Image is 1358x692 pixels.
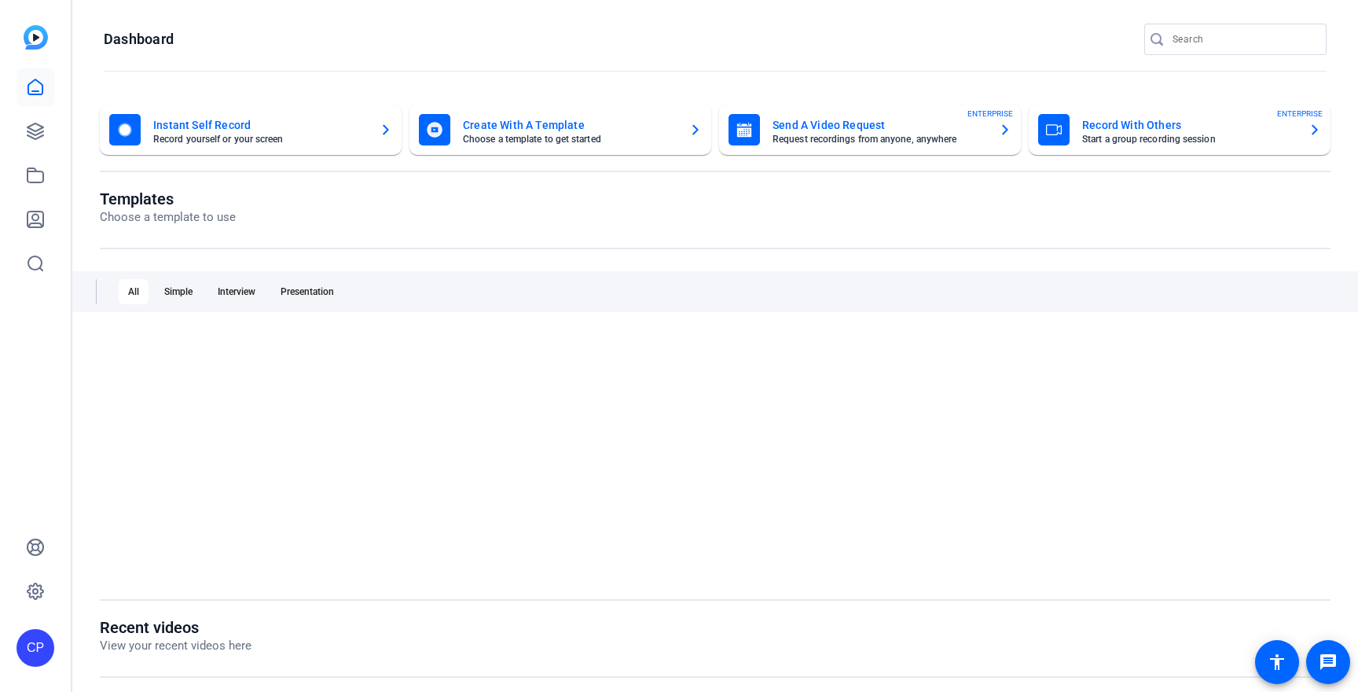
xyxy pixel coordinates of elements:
button: Instant Self RecordRecord yourself or your screen [100,105,402,155]
div: CP [17,629,54,667]
p: View your recent videos here [100,637,251,655]
mat-card-title: Create With A Template [463,116,677,134]
div: Simple [155,279,202,304]
mat-card-title: Record With Others [1082,116,1296,134]
mat-icon: message [1319,653,1338,672]
button: Create With A TemplateChoose a template to get started [409,105,711,155]
div: Interview [208,279,265,304]
div: All [119,279,149,304]
span: ENTERPRISE [1277,108,1323,120]
mat-card-subtitle: Record yourself or your screen [153,134,367,144]
div: Presentation [271,279,343,304]
mat-card-subtitle: Start a group recording session [1082,134,1296,144]
button: Send A Video RequestRequest recordings from anyone, anywhereENTERPRISE [719,105,1021,155]
button: Record With OthersStart a group recording sessionENTERPRISE [1029,105,1330,155]
p: Choose a template to use [100,208,236,226]
mat-icon: accessibility [1268,653,1286,672]
h1: Dashboard [104,30,174,49]
span: ENTERPRISE [967,108,1013,120]
h1: Templates [100,190,236,208]
h1: Recent videos [100,618,251,637]
img: blue-gradient.svg [24,25,48,50]
mat-card-subtitle: Request recordings from anyone, anywhere [773,134,986,144]
mat-card-subtitle: Choose a template to get started [463,134,677,144]
input: Search [1173,30,1314,49]
mat-card-title: Instant Self Record [153,116,367,134]
mat-card-title: Send A Video Request [773,116,986,134]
